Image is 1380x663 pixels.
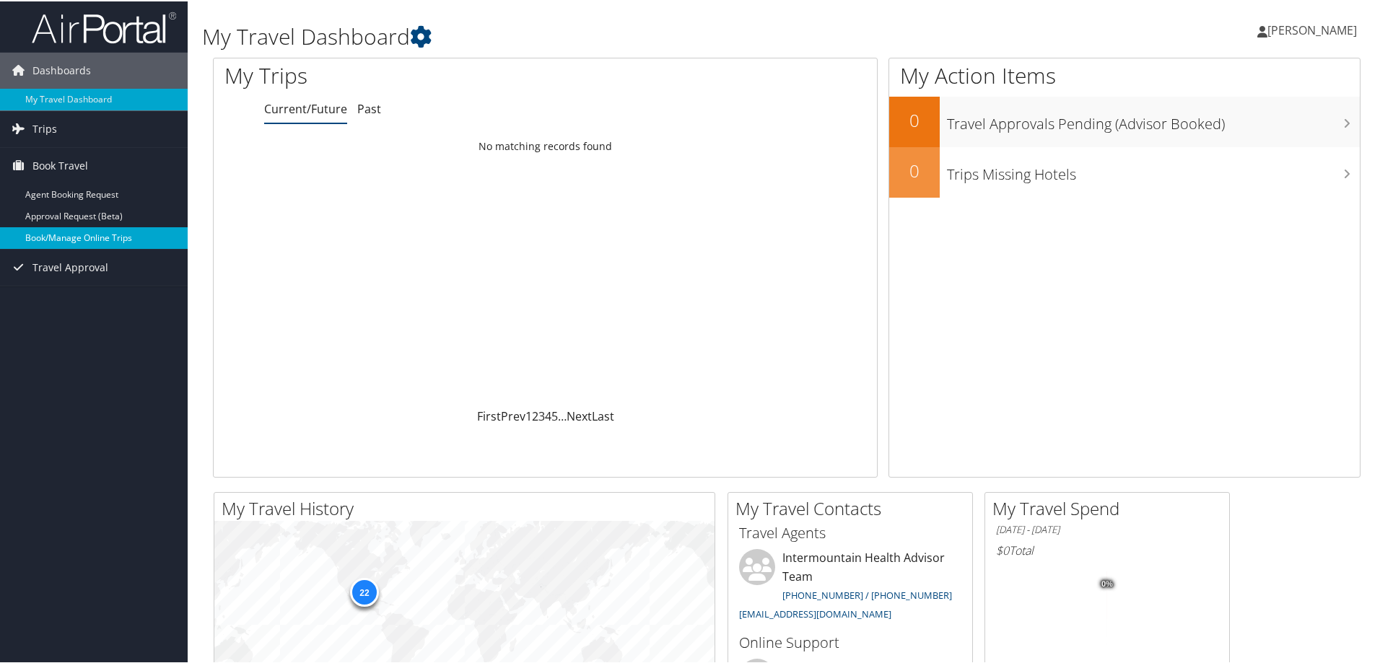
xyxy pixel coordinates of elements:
[567,407,592,423] a: Next
[551,407,558,423] a: 5
[202,20,982,51] h1: My Travel Dashboard
[545,407,551,423] a: 4
[592,407,614,423] a: Last
[947,156,1360,183] h3: Trips Missing Hotels
[558,407,567,423] span: …
[889,146,1360,196] a: 0Trips Missing Hotels
[357,100,381,115] a: Past
[32,146,88,183] span: Book Travel
[739,522,961,542] h3: Travel Agents
[889,107,940,131] h2: 0
[224,59,590,89] h1: My Trips
[739,606,891,619] a: [EMAIL_ADDRESS][DOMAIN_NAME]
[477,407,501,423] a: First
[264,100,347,115] a: Current/Future
[32,51,91,87] span: Dashboards
[501,407,525,423] a: Prev
[996,541,1009,557] span: $0
[350,576,379,605] div: 22
[1257,7,1371,51] a: [PERSON_NAME]
[992,495,1229,519] h2: My Travel Spend
[996,522,1218,535] h6: [DATE] - [DATE]
[32,110,57,146] span: Trips
[532,407,538,423] a: 2
[889,59,1360,89] h1: My Action Items
[889,157,940,182] h2: 0
[222,495,715,519] h2: My Travel History
[732,548,969,625] li: Intermountain Health Advisor Team
[947,105,1360,133] h3: Travel Approvals Pending (Advisor Booked)
[735,495,972,519] h2: My Travel Contacts
[525,407,532,423] a: 1
[32,9,176,43] img: airportal-logo.png
[996,541,1218,557] h6: Total
[214,132,877,158] td: No matching records found
[1267,21,1357,37] span: [PERSON_NAME]
[739,631,961,651] h3: Online Support
[538,407,545,423] a: 3
[32,248,108,284] span: Travel Approval
[782,587,952,600] a: [PHONE_NUMBER] / [PHONE_NUMBER]
[1101,579,1113,587] tspan: 0%
[889,95,1360,146] a: 0Travel Approvals Pending (Advisor Booked)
